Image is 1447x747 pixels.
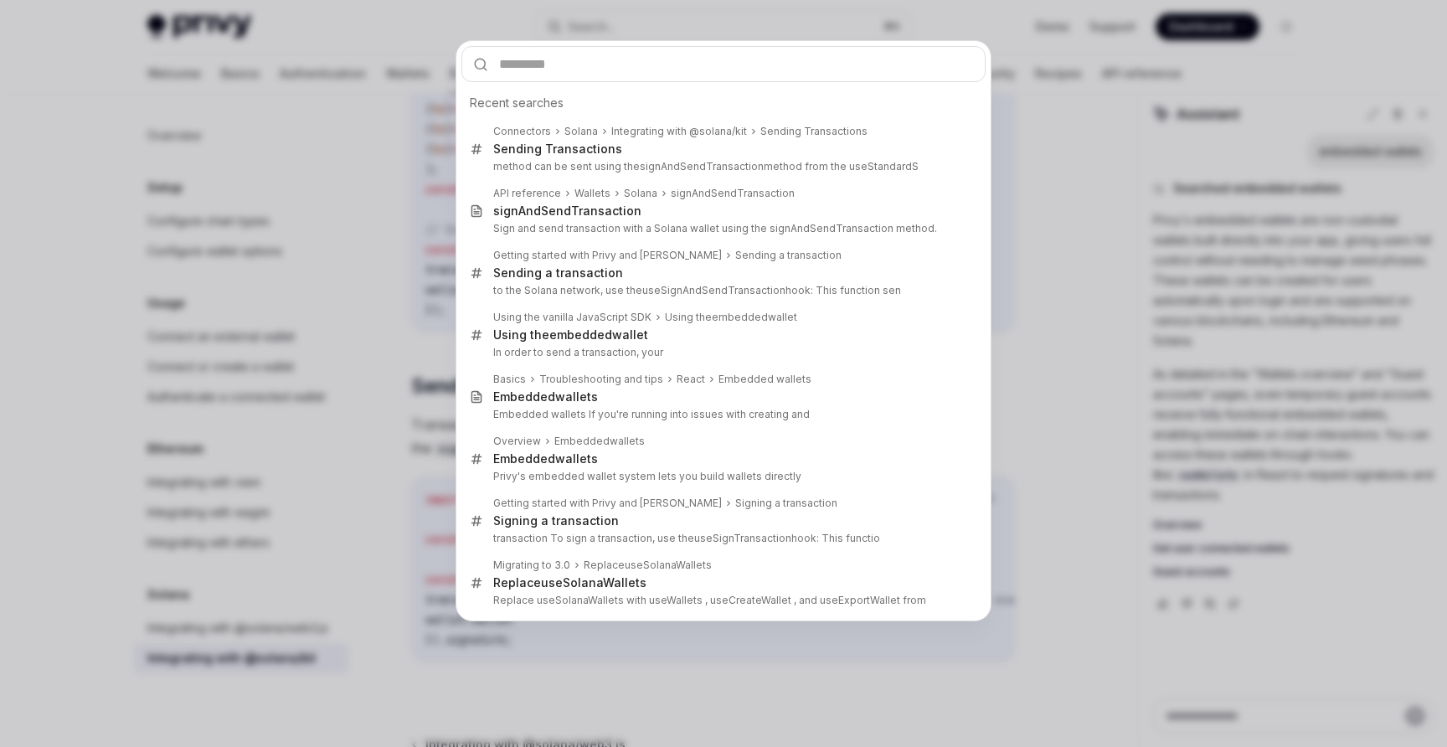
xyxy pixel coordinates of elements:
[493,470,950,483] p: Privy's embedded wallet system lets you build wallets directly
[493,435,541,448] div: Overview
[564,125,598,138] div: Solana
[718,373,811,386] div: Embedded wallets
[493,389,598,404] div: wallets
[493,451,598,466] div: wallets
[493,203,641,218] b: signAndSendTransaction
[640,160,764,173] b: signAndSendTransaction
[493,389,555,404] b: Embedded
[574,187,610,200] div: Wallets
[493,249,722,262] div: Getting started with Privy and [PERSON_NAME]
[493,594,950,607] p: Replace useSolanaWallets with useWallets , useCreateWallet , and useExportWallet from
[539,373,663,386] div: Troubleshooting and tips
[541,575,646,590] b: useSolanaWallets
[584,559,712,572] div: Replace
[671,187,795,200] div: signAndSendTransaction
[493,142,622,157] div: Sending Transactions
[493,327,648,343] div: Using the wallet
[493,559,570,572] div: Migrating to 3.0
[493,513,619,528] div: Signing a transaction
[493,408,950,421] p: Embedded wallets If you're running into issues with creating and
[735,249,842,262] div: Sending a transaction
[493,222,950,235] p: Sign and send transaction with a Solana wallet using the signAndSendTransaction method.
[665,311,797,324] div: Using the wallet
[493,284,950,297] p: to the Solana network, use the hook: This function sen
[493,187,561,200] div: API reference
[760,125,868,138] div: Sending Transactions
[642,284,785,296] b: useSignAndSendTransaction
[493,346,950,359] p: In order to send a transaction, your
[735,497,837,510] div: Signing a transaction
[493,373,526,386] div: Basics
[493,125,551,138] div: Connectors
[493,265,623,281] div: Sending a transaction
[624,187,657,200] div: Solana
[611,125,747,138] div: Integrating with @solana/kit
[493,532,950,545] p: transaction To sign a transaction, use the hook: This functio
[554,435,610,447] b: Embedded
[493,451,555,466] b: Embedded
[493,311,651,324] div: Using the vanilla JavaScript SDK
[712,311,768,323] b: embedded
[625,559,712,571] b: useSolanaWallets
[493,160,950,173] p: method can be sent using the method from the useStandardS
[493,575,646,590] div: Replace
[677,373,705,386] div: React
[694,532,791,544] b: useSignTransaction
[470,95,564,111] span: Recent searches
[554,435,645,448] div: wallets
[549,327,612,342] b: embedded
[493,497,722,510] div: Getting started with Privy and [PERSON_NAME]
